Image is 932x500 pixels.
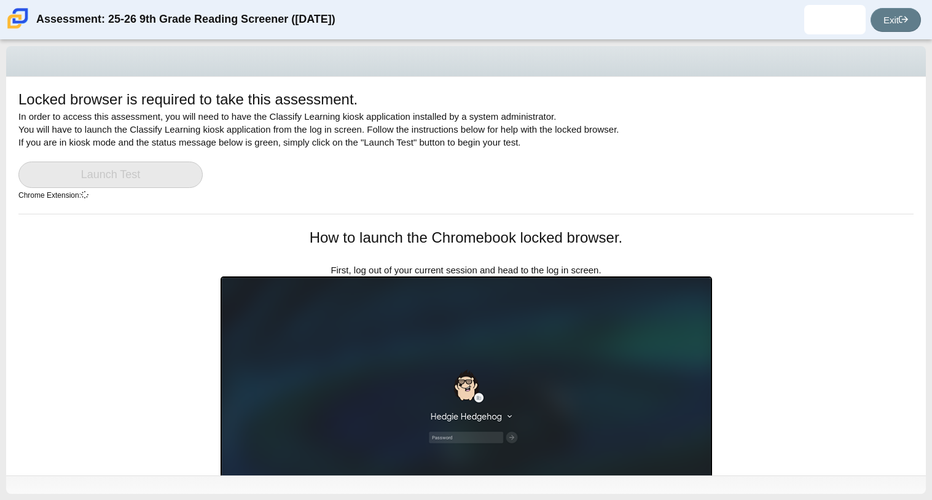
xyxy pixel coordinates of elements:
a: Launch Test [18,162,203,188]
div: In order to access this assessment, you will need to have the Classify Learning kiosk application... [18,89,914,214]
h1: Locked browser is required to take this assessment. [18,89,358,110]
div: Assessment: 25-26 9th Grade Reading Screener ([DATE]) [36,5,335,34]
img: lamiya.martin.sJjv8i [825,10,845,29]
img: Carmen School of Science & Technology [5,6,31,31]
a: Exit [871,8,921,32]
small: Chrome Extension: [18,191,88,200]
h1: How to launch the Chromebook locked browser. [221,227,712,248]
a: Carmen School of Science & Technology [5,23,31,33]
